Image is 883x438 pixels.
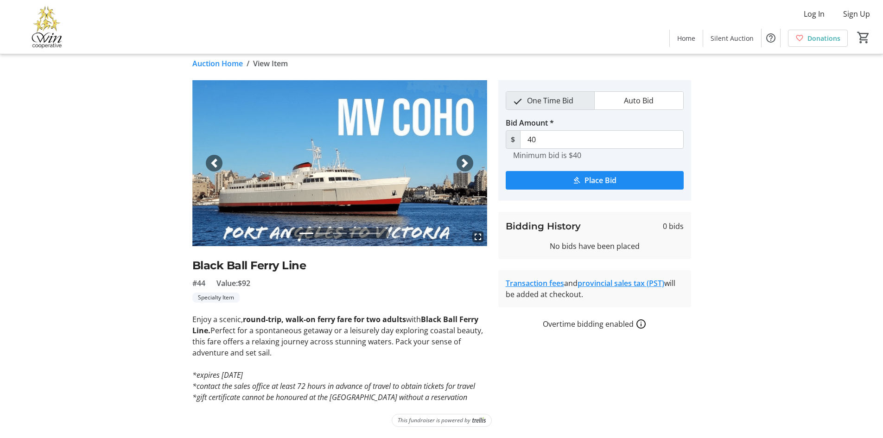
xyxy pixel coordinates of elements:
span: Place Bid [584,175,616,186]
button: Place Bid [506,171,684,190]
h3: Bidding History [506,219,581,233]
img: Image [192,80,487,246]
span: This fundraiser is powered by [398,416,470,425]
strong: round-trip, walk-on ferry fare for two adults [243,314,406,324]
h2: Black Ball Ferry Line [192,257,487,274]
a: Auction Home [192,58,243,69]
strong: Black Ball Ferry Line. [192,314,478,336]
span: Auto Bid [618,92,659,109]
div: Overtime bidding enabled [498,318,691,330]
button: Sign Up [836,6,877,21]
span: / [247,58,249,69]
span: Silent Auction [711,33,754,43]
em: *gift certificate cannot be honoured at the [GEOGRAPHIC_DATA] without a reservation [192,392,467,402]
button: Log In [796,6,832,21]
label: Bid Amount * [506,117,554,128]
span: 0 bids [663,221,684,232]
a: How overtime bidding works for silent auctions [635,318,647,330]
span: #44 [192,278,205,289]
button: Help [762,29,780,47]
div: No bids have been placed [506,241,684,252]
em: *contact the sales office at least 72 hours in advance of travel to obtain tickets for travel [192,381,475,391]
a: Silent Auction [703,30,761,47]
tr-label-badge: Specialty Item [192,292,240,303]
span: View Item [253,58,288,69]
a: Donations [788,30,848,47]
mat-icon: fullscreen [472,231,483,242]
span: $ [506,130,521,149]
p: Enjoy a scenic, with Perfect for a spontaneous getaway or a leisurely day exploring coastal beaut... [192,314,487,358]
a: Transaction fees [506,278,564,288]
button: Cart [855,29,872,46]
div: and will be added at checkout. [506,278,684,300]
span: Value: $92 [216,278,250,289]
span: Home [677,33,695,43]
img: Victoria Women In Need Community Cooperative's Logo [6,4,88,50]
a: Home [670,30,703,47]
span: Donations [807,33,840,43]
img: Trellis Logo [472,417,486,424]
tr-hint: Minimum bid is $40 [513,151,581,160]
a: provincial sales tax (PST) [578,278,664,288]
span: Log In [804,8,825,19]
span: Sign Up [843,8,870,19]
span: One Time Bid [521,92,579,109]
em: *expires [DATE] [192,370,243,380]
